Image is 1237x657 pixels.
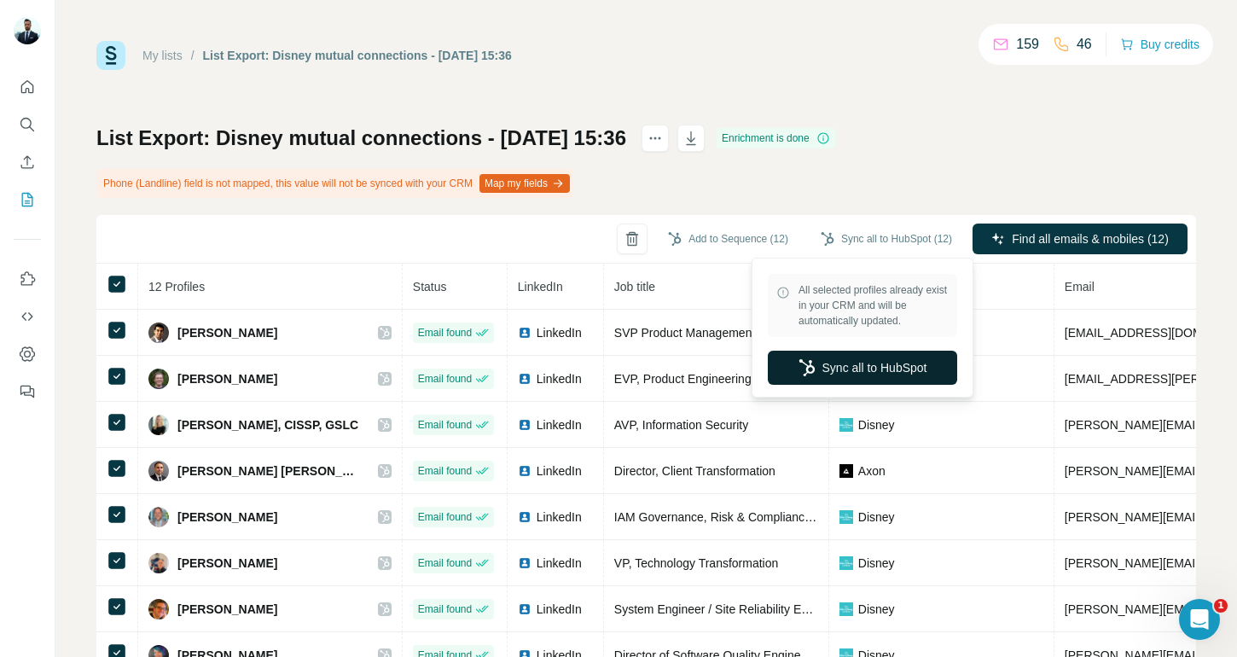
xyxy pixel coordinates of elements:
span: All selected profiles already exist in your CRM and will be automatically updated. [799,282,949,328]
img: LinkedIn logo [518,464,531,478]
a: My lists [142,49,183,62]
button: Sync all to HubSpot [768,351,957,385]
span: Director, Client Transformation [614,464,775,478]
img: company-logo [839,418,853,432]
span: LinkedIn [537,416,582,433]
span: Email found [418,325,472,340]
p: 159 [1016,34,1039,55]
div: List Export: Disney mutual connections - [DATE] 15:36 [203,47,512,64]
img: Avatar [148,507,169,527]
span: Find all emails & mobiles (12) [1012,230,1169,247]
img: Avatar [148,553,169,573]
img: Avatar [148,415,169,435]
span: [PERSON_NAME] [177,601,277,618]
span: VP, Technology Transformation [614,556,779,570]
button: Feedback [14,376,41,407]
span: LinkedIn [537,370,582,387]
span: Job title [614,280,655,294]
span: Email found [418,555,472,571]
span: Disney [858,509,895,526]
span: IAM Governance, Risk & Compliance Leader [614,510,852,524]
img: LinkedIn logo [518,326,531,340]
button: Sync all to HubSpot (12) [809,226,964,252]
img: Avatar [148,461,169,481]
img: Avatar [148,323,169,343]
img: Avatar [148,369,169,389]
span: Email found [418,602,472,617]
img: company-logo [839,602,853,616]
span: Email found [418,371,472,387]
div: Phone (Landline) field is not mapped, this value will not be synced with your CRM [96,169,573,198]
span: [PERSON_NAME] [177,555,277,572]
span: System Engineer / Site Reliability Engineer [614,602,841,616]
span: Axon [858,462,886,480]
button: Buy credits [1120,32,1199,56]
img: LinkedIn logo [518,556,531,570]
img: Surfe Logo [96,41,125,70]
button: Dashboard [14,339,41,369]
span: LinkedIn [537,555,582,572]
span: Disney [858,601,895,618]
span: 1 [1214,599,1228,613]
span: LinkedIn [537,324,582,341]
img: LinkedIn logo [518,510,531,524]
img: Avatar [148,599,169,619]
span: Email found [418,509,472,525]
span: Email [1065,280,1095,294]
span: Disney [858,555,895,572]
span: LinkedIn [537,601,582,618]
button: Search [14,109,41,140]
span: [PERSON_NAME] [PERSON_NAME] [177,462,361,480]
span: LinkedIn [518,280,563,294]
img: Avatar [14,17,41,44]
img: company-logo [839,464,853,478]
span: Status [413,280,447,294]
span: LinkedIn [537,462,582,480]
li: / [191,47,195,64]
div: Enrichment is done [717,128,835,148]
button: Use Surfe API [14,301,41,332]
span: SVP Product Management & Engineering [614,326,833,340]
img: company-logo [839,510,853,524]
button: Add to Sequence (12) [656,226,800,252]
img: LinkedIn logo [518,418,531,432]
span: Email found [418,417,472,433]
button: Map my fields [479,174,570,193]
button: Use Surfe on LinkedIn [14,264,41,294]
span: [PERSON_NAME] [177,370,277,387]
button: My lists [14,184,41,215]
iframe: Intercom live chat [1179,599,1220,640]
span: Disney [858,416,895,433]
button: Enrich CSV [14,147,41,177]
img: LinkedIn logo [518,372,531,386]
p: 46 [1077,34,1092,55]
span: LinkedIn [537,509,582,526]
img: company-logo [839,556,853,570]
button: Quick start [14,72,41,102]
h1: List Export: Disney mutual connections - [DATE] 15:36 [96,125,626,152]
span: Email found [418,463,472,479]
span: [PERSON_NAME] [177,324,277,341]
span: [PERSON_NAME], CISSP, GSLC [177,416,358,433]
button: actions [642,125,669,152]
span: AVP, Information Security [614,418,748,432]
button: Find all emails & mobiles (12) [973,224,1188,254]
span: [PERSON_NAME] [177,509,277,526]
span: 12 Profiles [148,280,205,294]
img: LinkedIn logo [518,602,531,616]
span: EVP, Product Engineering [614,372,752,386]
